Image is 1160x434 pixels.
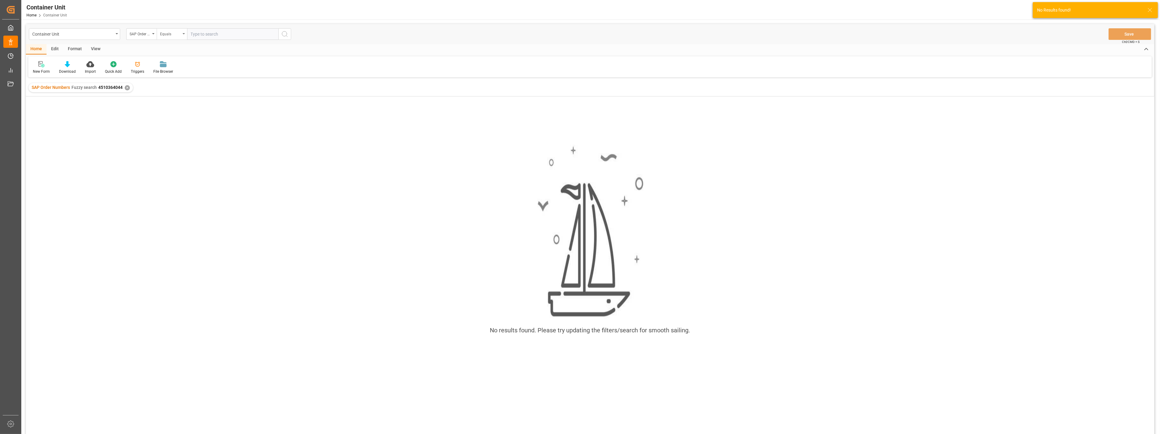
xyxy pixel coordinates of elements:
[278,28,291,40] button: search button
[26,3,67,12] div: Container Unit
[32,30,113,37] div: Container Unit
[537,145,643,318] img: smooth_sailing.jpeg
[32,85,70,90] span: SAP Order Numbers
[29,28,120,40] button: open menu
[125,85,130,90] div: ✕
[105,69,122,74] div: Quick Add
[26,44,47,54] div: Home
[47,44,63,54] div: Edit
[63,44,86,54] div: Format
[98,85,123,90] span: 4510364044
[490,326,690,335] div: No results found. Please try updating the filters/search for smooth sailing.
[131,69,144,74] div: Triggers
[130,30,150,37] div: SAP Order Numbers
[126,28,157,40] button: open menu
[1109,28,1151,40] button: Save
[33,69,50,74] div: New Form
[85,69,96,74] div: Import
[1037,7,1142,13] div: No Results found!
[1122,40,1140,44] span: Ctrl/CMD + S
[157,28,187,40] button: open menu
[153,69,173,74] div: File Browser
[71,85,97,90] span: Fuzzy search
[59,69,76,74] div: Download
[26,13,37,17] a: Home
[187,28,278,40] input: Type to search
[160,30,181,37] div: Equals
[86,44,105,54] div: View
